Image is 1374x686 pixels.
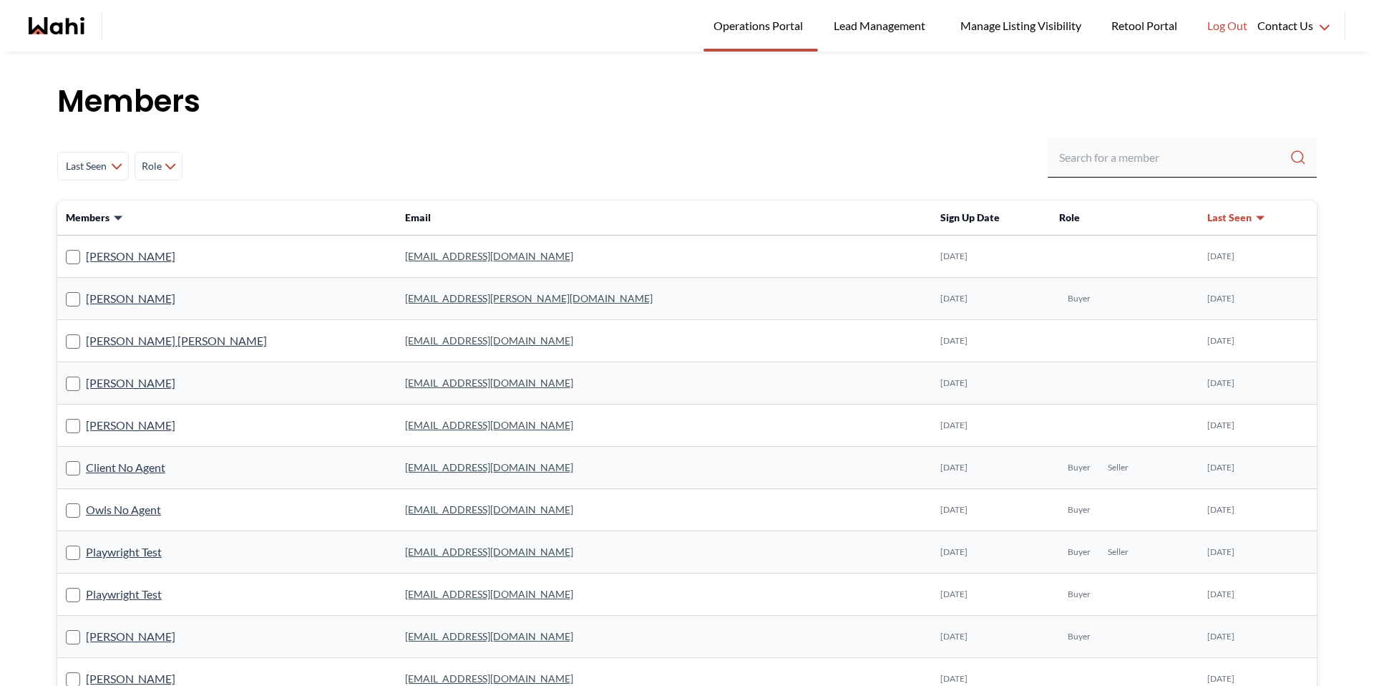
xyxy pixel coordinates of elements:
a: [EMAIL_ADDRESS][DOMAIN_NAME] [405,250,573,262]
td: [DATE] [932,489,1051,531]
td: [DATE] [1199,362,1317,405]
button: Last Seen [1207,211,1266,225]
td: [DATE] [1199,236,1317,278]
a: [EMAIL_ADDRESS][DOMAIN_NAME] [405,503,573,516]
h1: Members [57,80,1317,123]
a: [PERSON_NAME] [86,374,175,392]
span: Seller [1108,462,1129,473]
a: [EMAIL_ADDRESS][PERSON_NAME][DOMAIN_NAME] [405,292,653,304]
a: [EMAIL_ADDRESS][DOMAIN_NAME] [405,334,573,347]
td: [DATE] [1199,405,1317,447]
span: Buyer [1068,589,1091,600]
span: Log Out [1207,16,1247,35]
a: [PERSON_NAME] [86,627,175,646]
td: [DATE] [1199,320,1317,362]
td: [DATE] [1199,447,1317,489]
a: [EMAIL_ADDRESS][DOMAIN_NAME] [405,630,573,642]
a: Owls No Agent [86,501,161,519]
td: [DATE] [1199,489,1317,531]
a: [EMAIL_ADDRESS][DOMAIN_NAME] [405,461,573,473]
a: Client No Agent [86,458,165,477]
a: [PERSON_NAME] [86,289,175,308]
td: [DATE] [932,320,1051,362]
span: Members [66,211,109,225]
td: [DATE] [932,278,1051,320]
td: [DATE] [932,236,1051,278]
td: [DATE] [932,405,1051,447]
a: [EMAIL_ADDRESS][DOMAIN_NAME] [405,377,573,389]
span: Buyer [1068,631,1091,642]
a: [PERSON_NAME] [86,247,175,266]
span: Operations Portal [713,16,808,35]
a: Wahi homepage [29,17,84,34]
span: Role [141,153,162,179]
span: Last Seen [64,153,108,179]
span: Buyer [1068,546,1091,558]
td: [DATE] [1199,531,1317,574]
a: [EMAIL_ADDRESS][DOMAIN_NAME] [405,672,573,685]
span: Lead Management [834,16,930,35]
a: [PERSON_NAME] [PERSON_NAME] [86,332,267,350]
span: Retool Portal [1111,16,1181,35]
td: [DATE] [932,574,1051,616]
td: [DATE] [932,362,1051,405]
span: Buyer [1068,504,1091,516]
a: Playwright Test [86,585,162,604]
td: [DATE] [1199,616,1317,658]
span: Email [405,211,431,223]
td: [DATE] [932,447,1051,489]
span: Sign Up Date [940,211,1000,223]
span: Buyer [1068,462,1091,473]
td: [DATE] [1199,574,1317,616]
td: [DATE] [932,616,1051,658]
button: Members [66,211,124,225]
span: Seller [1108,546,1129,558]
span: Last Seen [1207,211,1252,225]
td: [DATE] [1199,278,1317,320]
span: Buyer [1068,293,1091,304]
input: Search input [1059,145,1290,170]
a: [EMAIL_ADDRESS][DOMAIN_NAME] [405,588,573,600]
a: Playwright Test [86,543,162,561]
td: [DATE] [932,531,1051,574]
span: Manage Listing Visibility [956,16,1086,35]
span: Role [1059,211,1080,223]
a: [PERSON_NAME] [86,416,175,435]
a: [EMAIL_ADDRESS][DOMAIN_NAME] [405,546,573,558]
a: [EMAIL_ADDRESS][DOMAIN_NAME] [405,419,573,431]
